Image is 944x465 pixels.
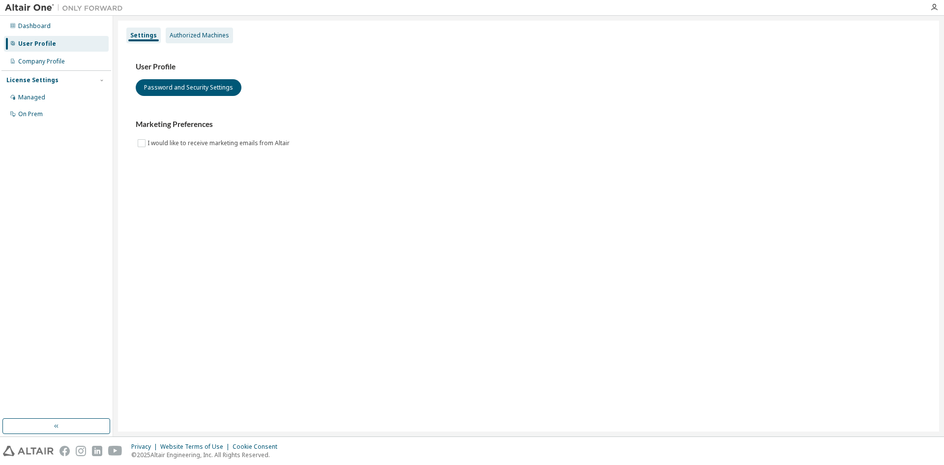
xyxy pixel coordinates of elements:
img: linkedin.svg [92,446,102,456]
div: Cookie Consent [233,443,283,451]
div: Dashboard [18,22,51,30]
div: Company Profile [18,58,65,65]
div: Website Terms of Use [160,443,233,451]
img: youtube.svg [108,446,122,456]
img: instagram.svg [76,446,86,456]
h3: Marketing Preferences [136,120,921,129]
div: Managed [18,93,45,101]
button: Password and Security Settings [136,79,241,96]
div: Privacy [131,443,160,451]
div: Settings [130,31,157,39]
p: © 2025 Altair Engineering, Inc. All Rights Reserved. [131,451,283,459]
div: License Settings [6,76,59,84]
img: facebook.svg [59,446,70,456]
div: On Prem [18,110,43,118]
div: Authorized Machines [170,31,229,39]
label: I would like to receive marketing emails from Altair [147,137,292,149]
img: altair_logo.svg [3,446,54,456]
h3: User Profile [136,62,921,72]
img: Altair One [5,3,128,13]
div: User Profile [18,40,56,48]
